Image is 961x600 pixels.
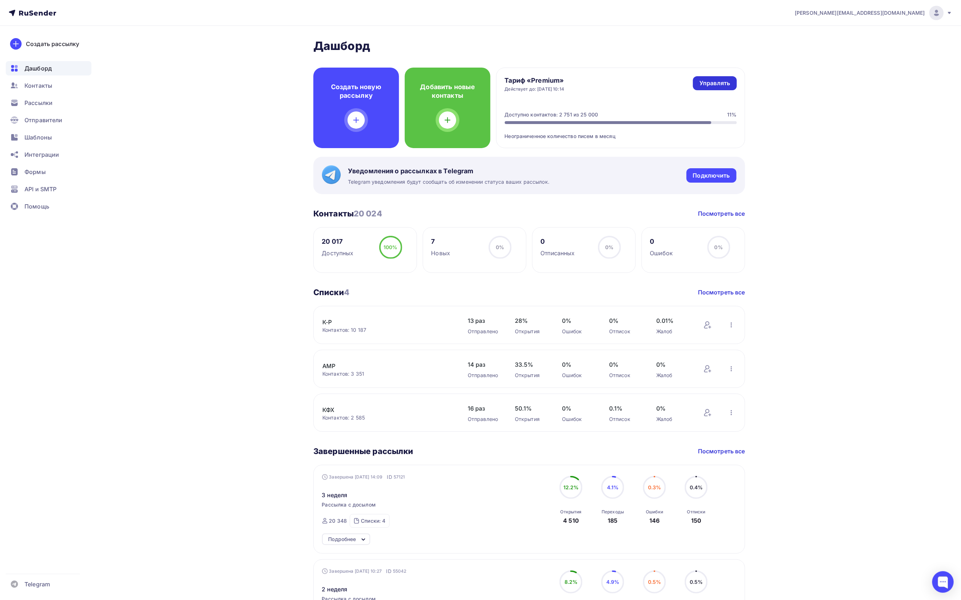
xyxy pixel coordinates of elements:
span: 0.5% [690,579,703,585]
span: Формы [24,168,46,176]
div: Подключить [693,171,730,180]
span: Telegram [24,580,50,588]
a: Дашборд [6,61,91,75]
div: Новых [431,249,450,257]
span: 2 неделя [322,585,348,594]
div: Ошибок [562,328,595,335]
h2: Дашборд [313,39,745,53]
h3: Контакты [313,209,382,219]
span: 4.1% [607,484,619,490]
div: 7 [431,237,450,246]
span: Рассылки [24,99,53,107]
div: Доступно контактов: 2 751 из 25 000 [505,111,598,118]
span: 55042 [393,568,407,575]
span: 0% [656,404,689,413]
div: Жалоб [656,416,689,423]
div: Отписки [687,509,706,515]
div: Ошибок [562,372,595,379]
div: Списки: 4 [361,517,385,525]
span: Уведомления о рассылках в Telegram [348,167,549,175]
div: Создать рассылку [26,40,79,48]
span: Шаблоны [24,133,52,142]
div: 4 510 [563,516,579,525]
span: 28% [515,316,548,325]
div: Подробнее [328,535,356,544]
div: Завершена [DATE] 14:09 [322,473,405,481]
span: 0% [715,244,723,250]
div: Ошибок [562,416,595,423]
span: [PERSON_NAME][EMAIL_ADDRESS][DOMAIN_NAME] [795,9,925,17]
span: 0.4% [690,484,703,490]
div: Отправлено [468,416,500,423]
a: Посмотреть все [698,209,745,218]
a: Отправители [6,113,91,127]
span: 3 неделя [322,491,348,499]
div: Отписок [609,372,642,379]
div: Ошибок [650,249,673,257]
div: Контактов: 3 351 [322,370,453,377]
div: Отписанных [541,249,575,257]
div: Открытия [515,328,548,335]
a: Рассылки [6,96,91,110]
span: 0% [562,316,595,325]
span: 12.2% [563,484,579,490]
a: АМР [322,362,445,370]
h3: Списки [313,287,349,297]
span: 13 раз [468,316,500,325]
div: 150 [691,516,701,525]
span: 0.1% [609,404,642,413]
span: 0% [562,360,595,369]
span: 0.5% [648,579,661,585]
span: 14 раз [468,360,500,369]
div: 0 [650,237,673,246]
div: Неограниченное количество писем в месяц [505,124,737,140]
h3: Завершенные рассылки [313,446,413,456]
span: 16 раз [468,404,500,413]
span: Помощь [24,202,49,211]
div: Отправлено [468,328,500,335]
div: Управлять [699,79,730,87]
span: 0.3% [648,484,661,490]
div: Контактов: 10 187 [322,326,453,334]
span: Контакты [24,81,52,90]
span: 0% [609,360,642,369]
a: Шаблоны [6,130,91,145]
div: 20 348 [329,517,347,525]
a: [PERSON_NAME][EMAIL_ADDRESS][DOMAIN_NAME] [795,6,952,20]
a: Контакты [6,78,91,93]
span: 0.01% [656,316,689,325]
span: Telegram уведомления будут сообщать об изменении статуса ваших рассылок. [348,178,549,186]
h4: Добавить новые контакты [416,83,479,100]
span: ID [386,568,391,575]
span: API и SMTP [24,185,56,193]
span: ID [387,473,392,481]
div: Жалоб [656,328,689,335]
span: 20 024 [354,209,382,218]
span: 57121 [394,473,405,481]
div: Отправлено [468,372,500,379]
div: Доступных [322,249,354,257]
div: Действует до: [DATE] 10:14 [505,86,565,92]
h4: Тариф «Premium» [505,76,565,85]
span: 8.2% [565,579,578,585]
span: 50.1% [515,404,548,413]
div: Отписок [609,328,642,335]
span: Интеграции [24,150,59,159]
div: 146 [649,516,659,525]
span: Дашборд [24,64,52,73]
div: Жалоб [656,372,689,379]
span: 0% [562,404,595,413]
span: 0% [656,360,689,369]
div: 20 017 [322,237,354,246]
span: 4 [344,288,349,297]
div: Открытия [515,372,548,379]
span: 33.5% [515,360,548,369]
div: 11% [727,111,736,118]
div: Отписок [609,416,642,423]
a: Посмотреть все [698,447,745,455]
div: Открытия [515,416,548,423]
span: 0% [605,244,613,250]
span: 100% [384,244,398,250]
span: Отправители [24,116,63,124]
div: 185 [608,516,618,525]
